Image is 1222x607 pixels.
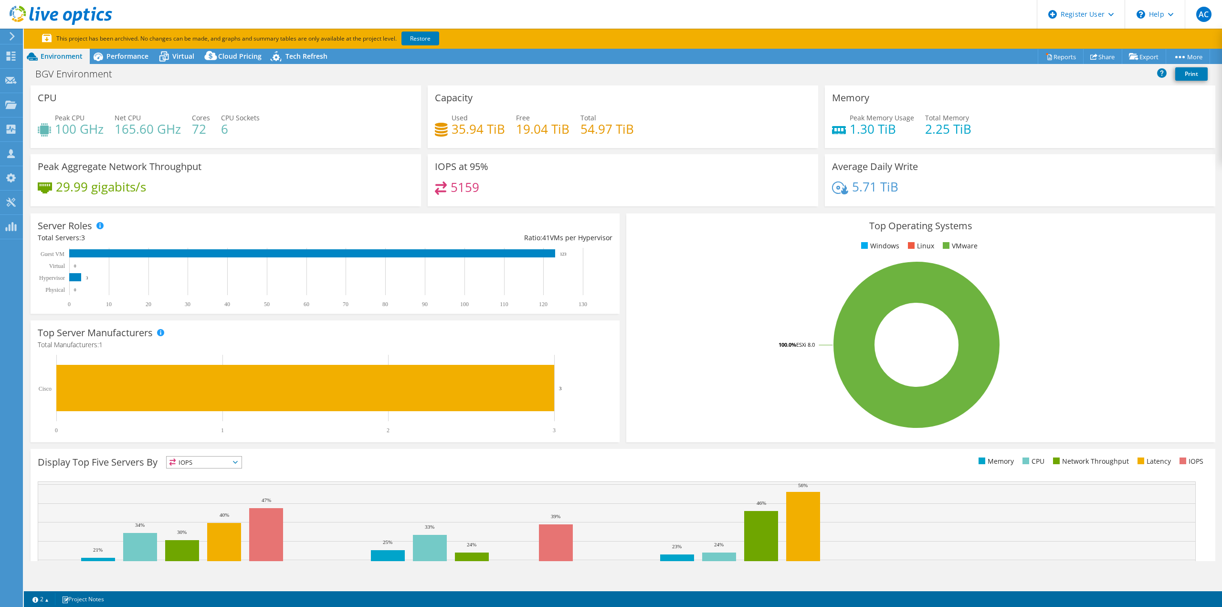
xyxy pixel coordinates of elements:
[192,124,210,134] h4: 72
[38,221,92,231] h3: Server Roles
[38,93,57,103] h3: CPU
[672,543,682,549] text: 23%
[859,241,899,251] li: Windows
[55,593,111,605] a: Project Notes
[224,301,230,308] text: 40
[633,221,1208,231] h3: Top Operating Systems
[553,427,556,434] text: 3
[192,113,210,122] span: Cores
[172,52,194,61] span: Virtual
[41,52,83,61] span: Environment
[798,482,808,488] text: 56%
[1175,67,1208,81] a: Print
[850,113,914,122] span: Peak Memory Usage
[560,252,567,256] text: 123
[382,301,388,308] text: 80
[26,593,55,605] a: 2
[757,500,766,506] text: 46%
[516,113,530,122] span: Free
[435,161,488,172] h3: IOPS at 95%
[1038,49,1084,64] a: Reports
[99,340,103,349] span: 1
[218,52,262,61] span: Cloud Pricing
[580,113,596,122] span: Total
[1137,10,1145,19] svg: \n
[542,233,550,242] span: 41
[779,341,796,348] tspan: 100.0%
[38,233,325,243] div: Total Servers:
[39,385,52,392] text: Cisco
[840,561,850,566] text: 14%
[185,301,190,308] text: 30
[401,32,439,45] a: Restore
[31,69,127,79] h1: BGV Environment
[221,124,260,134] h4: 6
[221,113,260,122] span: CPU Sockets
[579,301,587,308] text: 130
[343,301,348,308] text: 70
[1196,7,1211,22] span: AC
[460,301,469,308] text: 100
[1177,456,1203,467] li: IOPS
[41,251,64,257] text: Guest VM
[452,124,505,134] h4: 35.94 TiB
[81,233,85,242] span: 3
[55,124,104,134] h4: 100 GHz
[220,512,229,518] text: 40%
[115,124,181,134] h4: 165.60 GHz
[850,124,914,134] h4: 1.30 TiB
[452,113,468,122] span: Used
[93,547,103,553] text: 21%
[264,301,270,308] text: 50
[1051,456,1129,467] li: Network Throughput
[516,124,569,134] h4: 19.04 TiB
[167,457,242,468] span: IOPS
[55,427,58,434] text: 0
[383,539,392,545] text: 25%
[796,341,815,348] tspan: ESXi 8.0
[68,301,71,308] text: 0
[387,427,390,434] text: 2
[852,181,898,192] h4: 5.71 TiB
[38,340,612,350] h4: Total Manufacturers:
[106,52,148,61] span: Performance
[925,124,971,134] h4: 2.25 TiB
[832,161,918,172] h3: Average Daily Write
[1083,49,1122,64] a: Share
[1122,49,1166,64] a: Export
[976,456,1014,467] li: Memory
[177,529,187,535] text: 30%
[135,522,145,528] text: 34%
[940,241,978,251] li: VMware
[1135,456,1171,467] li: Latency
[832,93,869,103] h3: Memory
[49,263,65,269] text: Virtual
[714,542,724,547] text: 24%
[906,241,934,251] li: Linux
[45,287,65,293] text: Physical
[74,264,76,268] text: 0
[42,33,510,44] p: This project has been archived. No changes can be made, and graphs and summary tables are only av...
[559,385,562,391] text: 3
[551,513,560,519] text: 39%
[262,497,271,503] text: 47%
[500,301,508,308] text: 110
[325,233,612,243] div: Ratio: VMs per Hypervisor
[106,301,112,308] text: 10
[38,161,201,172] h3: Peak Aggregate Network Throughput
[425,524,434,530] text: 33%
[422,301,428,308] text: 90
[55,113,84,122] span: Peak CPU
[221,427,224,434] text: 1
[304,301,309,308] text: 60
[146,301,151,308] text: 20
[285,52,327,61] span: Tech Refresh
[925,113,969,122] span: Total Memory
[1020,456,1044,467] li: CPU
[86,276,88,280] text: 3
[451,182,479,192] h4: 5159
[1166,49,1210,64] a: More
[580,124,634,134] h4: 54.97 TiB
[467,542,476,547] text: 24%
[74,288,76,292] text: 0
